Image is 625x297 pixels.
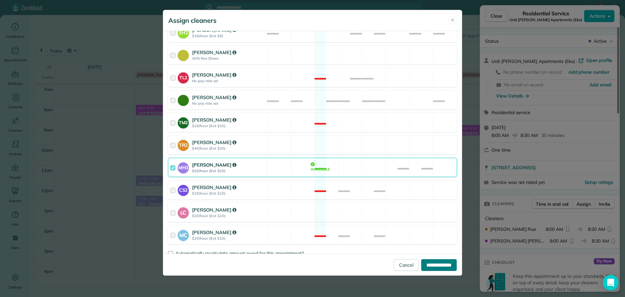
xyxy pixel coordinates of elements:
strong: $19/hour (Est: $10) [192,124,265,128]
strong: 40% Rev Share [192,56,265,61]
strong: MC [178,230,189,239]
strong: [PERSON_NAME] [192,72,236,78]
strong: [PERSON_NAME] [192,229,236,235]
strong: $20/hour (Est: $10) [192,236,265,241]
strong: $40/hour (Est: $20) [192,146,265,151]
strong: TL2 [178,72,189,81]
strong: [PERSON_NAME] [192,27,236,33]
strong: CS2 [178,185,189,194]
strong: [PERSON_NAME] [192,94,236,100]
a: Cancel [394,259,419,271]
strong: [PERSON_NAME] [192,139,236,145]
strong: LC [178,207,189,217]
strong: $20/hour (Est: $10) [192,169,265,173]
strong: SH2 [178,27,189,36]
strong: TM2 [178,117,189,126]
strong: TR2 [178,140,189,149]
strong: No pay rate set [192,79,265,83]
strong: [PERSON_NAME] [192,117,236,123]
strong: [PERSON_NAME] [192,184,236,190]
strong: No pay rate set [192,101,265,106]
strong: [PERSON_NAME] [192,49,236,55]
strong: [PERSON_NAME] [192,162,236,168]
span: Automatically recalculate amount owed for this appointment? [175,250,304,256]
div: Open Intercom Messenger [603,275,618,290]
strong: $18/hour (Est: $9) [192,34,265,38]
h5: Assign cleaners [168,16,216,25]
strong: $20/hour (Est: $10) [192,191,265,196]
strong: [PERSON_NAME] [192,207,236,213]
strong: $20/hour (Est: $10) [192,214,265,218]
span: ✕ [451,17,454,23]
strong: MH3 [178,162,189,171]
